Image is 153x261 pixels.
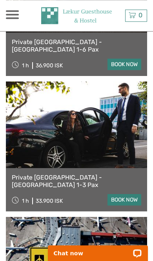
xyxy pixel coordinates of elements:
img: 1393-ab20600c-628f-4394-a375-2f00fb33ce06_logo_small.jpg [41,7,112,24]
div: 33.900 ISK [36,198,63,204]
a: book now [107,194,141,205]
div: 36.900 ISK [36,62,63,69]
a: book now [107,59,141,70]
a: Private [GEOGRAPHIC_DATA] - [GEOGRAPHIC_DATA] 1-3 Pax [12,174,141,189]
span: 1 h [22,62,29,69]
a: Private [GEOGRAPHIC_DATA] - [GEOGRAPHIC_DATA] 1-6 Pax [12,39,141,54]
span: 1 h [22,198,29,204]
iframe: LiveChat chat widget [43,236,153,261]
span: 0 [137,11,144,19]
